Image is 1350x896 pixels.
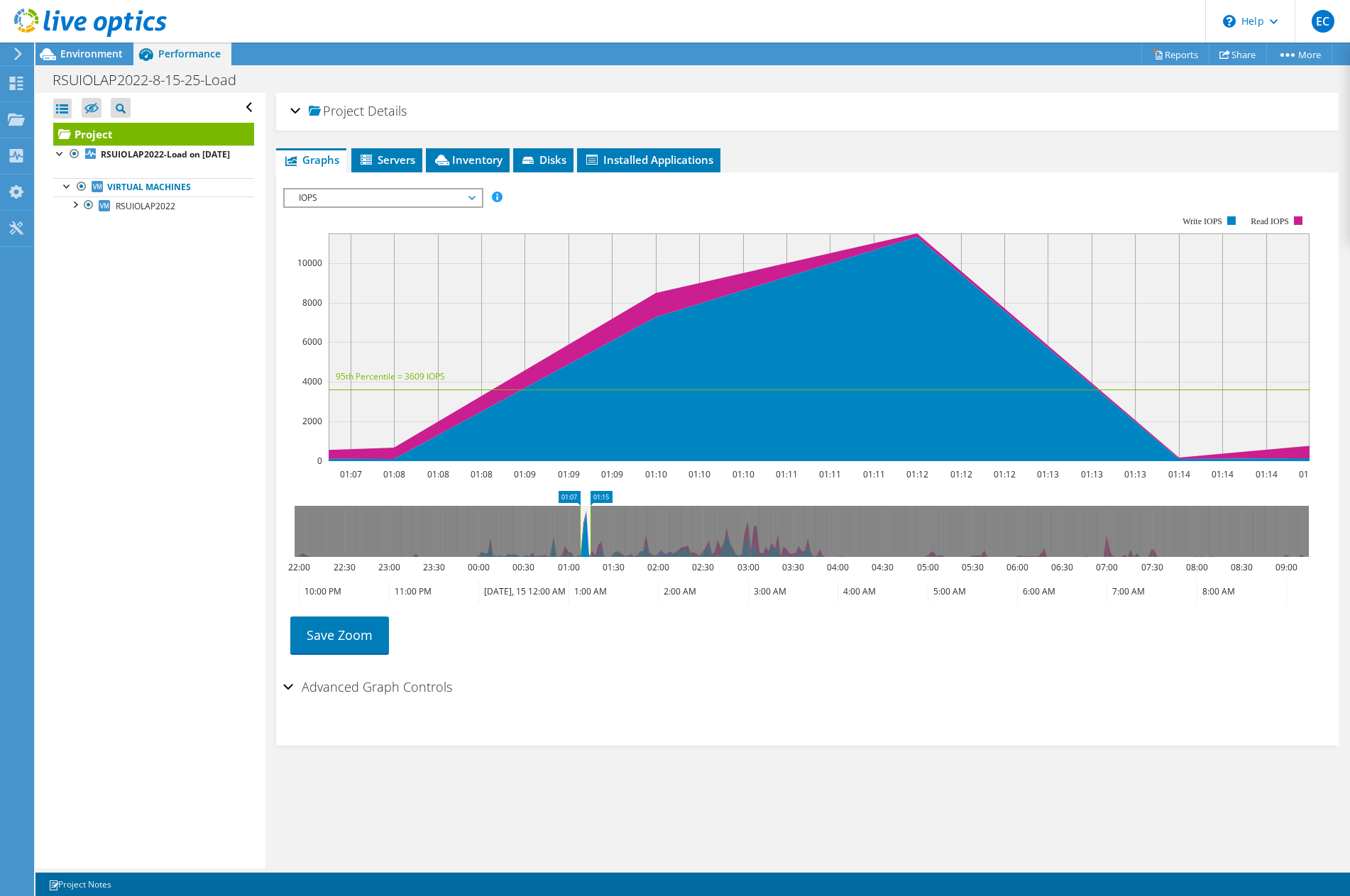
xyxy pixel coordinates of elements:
text: 4000 [302,375,322,387]
text: 01:13 [1124,468,1146,480]
text: 01:09 [601,468,623,480]
text: 03:30 [782,561,804,573]
text: 01:13 [1081,468,1103,480]
svg: \n [1223,15,1236,28]
text: 02:30 [692,561,714,573]
text: 01:30 [603,561,625,573]
b: RSUIOLAP2022-Load on [DATE] [101,148,230,160]
text: 01:11 [776,468,798,480]
text: 01:10 [688,468,710,480]
text: 00:30 [512,561,534,573]
text: 09:00 [1275,561,1297,573]
text: 01:14 [1256,468,1278,480]
text: 08:00 [1186,561,1208,573]
span: Performance [158,47,221,60]
text: 2000 [302,415,322,427]
span: Project [309,104,364,118]
text: 01:09 [558,468,580,480]
text: 05:00 [917,561,939,573]
text: 01:11 [863,468,885,480]
text: 06:30 [1051,561,1073,573]
text: 08:30 [1231,561,1253,573]
text: 01:09 [514,468,536,480]
a: RSUIOLAP2022-Load on [DATE] [53,145,254,164]
a: Save Zoom [290,616,389,653]
span: EC [1312,10,1334,33]
text: 0 [317,455,322,467]
text: Write IOPS [1182,216,1222,226]
a: RSUIOLAP2022 [53,197,254,215]
text: 04:00 [827,561,849,573]
text: Read IOPS [1251,216,1289,226]
h1: RSUIOLAP2022-8-15-25-Load [46,72,258,88]
text: 01:12 [950,468,972,480]
a: More [1266,43,1332,65]
span: Disks [520,153,566,167]
text: 6000 [302,336,322,348]
a: Project Notes [38,875,121,893]
text: 01:10 [645,468,667,480]
text: 01:14 [1212,468,1234,480]
text: 01:00 [558,561,580,573]
h2: Advanced Graph Controls [283,673,452,701]
text: 01:12 [994,468,1016,480]
text: 05:30 [962,561,984,573]
span: Inventory [433,153,503,167]
text: 07:30 [1141,561,1163,573]
text: 8000 [302,297,322,309]
text: 04:30 [872,561,894,573]
span: Details [368,102,407,119]
span: Environment [60,47,123,60]
text: 01:08 [427,468,449,480]
span: IOPS [292,189,474,206]
text: 10000 [297,257,322,269]
span: Graphs [283,153,339,167]
text: 03:00 [737,561,759,573]
span: Installed Applications [584,153,713,167]
text: 07:00 [1096,561,1118,573]
span: Servers [358,153,415,167]
a: Virtual Machines [53,178,254,197]
text: 22:30 [334,561,356,573]
span: RSUIOLAP2022 [116,200,175,212]
text: 01:12 [906,468,928,480]
text: 23:00 [378,561,400,573]
text: 01:13 [1037,468,1059,480]
text: 02:00 [647,561,669,573]
text: 01:08 [471,468,493,480]
text: 01:14 [1168,468,1190,480]
text: 22:00 [288,561,310,573]
text: 01:07 [340,468,362,480]
a: Reports [1141,43,1209,65]
text: 01:08 [383,468,405,480]
text: 23:30 [423,561,445,573]
text: 01:11 [819,468,841,480]
text: 00:00 [468,561,490,573]
text: 01:15 [1299,468,1321,480]
text: 95th Percentile = 3609 IOPS [336,370,445,382]
a: Share [1209,43,1267,65]
text: 01:10 [732,468,754,480]
text: 06:00 [1006,561,1028,573]
a: Project [53,123,254,145]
